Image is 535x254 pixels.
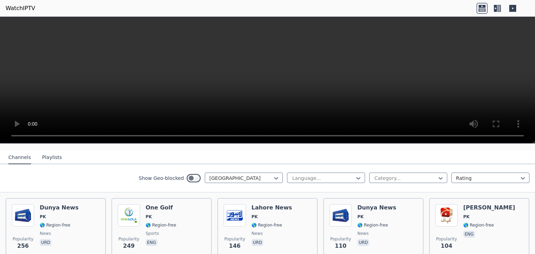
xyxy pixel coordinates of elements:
span: Popularity [330,236,351,242]
p: urd [251,239,263,246]
h6: Lahore News [251,204,292,211]
span: 🌎 Region-free [251,222,282,228]
span: 110 [335,242,346,250]
p: urd [357,239,369,246]
img: Dunya News [329,204,352,227]
span: PK [357,214,364,220]
span: 🌎 Region-free [463,222,494,228]
span: Popularity [13,236,33,242]
img: Dunya News [12,204,34,227]
span: 146 [229,242,240,250]
button: Playlists [42,151,62,164]
span: news [357,231,369,236]
span: news [40,231,51,236]
h6: One Golf [146,204,176,211]
span: news [251,231,263,236]
span: Popularity [224,236,245,242]
span: PK [40,214,46,220]
img: Lahore News [224,204,246,227]
span: PK [463,214,470,220]
a: WatchIPTV [6,4,35,13]
h6: Dunya News [40,204,78,211]
span: Popularity [436,236,457,242]
span: 249 [123,242,134,250]
img: One Golf [118,204,140,227]
span: PK [146,214,152,220]
span: 🌎 Region-free [146,222,176,228]
p: eng [463,231,475,238]
h6: [PERSON_NAME] [463,204,515,211]
span: 🌎 Region-free [40,222,70,228]
span: sports [146,231,159,236]
img: Geo Kahani [435,204,458,227]
span: 🌎 Region-free [357,222,388,228]
p: eng [146,239,157,246]
label: Show Geo-blocked [139,175,184,182]
h6: Dunya News [357,204,396,211]
p: urd [40,239,52,246]
span: 256 [17,242,29,250]
span: Popularity [118,236,139,242]
span: 104 [441,242,452,250]
span: PK [251,214,258,220]
button: Channels [8,151,31,164]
